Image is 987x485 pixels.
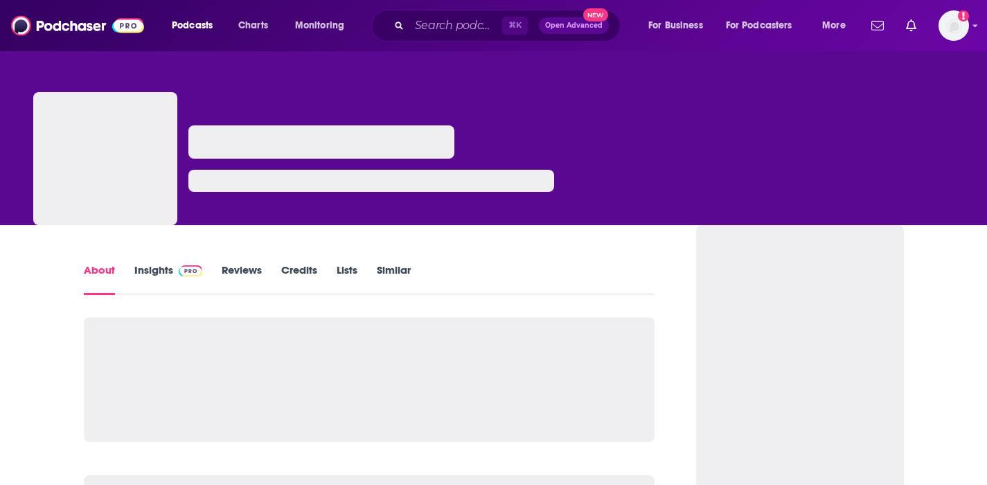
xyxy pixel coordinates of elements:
[384,10,634,42] div: Search podcasts, credits, & more...
[84,263,115,295] a: About
[179,265,203,276] img: Podchaser Pro
[717,15,812,37] button: open menu
[238,16,268,35] span: Charts
[295,16,344,35] span: Monitoring
[900,14,922,37] a: Show notifications dropdown
[583,8,608,21] span: New
[866,14,889,37] a: Show notifications dropdown
[229,15,276,37] a: Charts
[545,22,603,29] span: Open Advanced
[285,15,362,37] button: open menu
[822,16,846,35] span: More
[939,10,969,41] span: Logged in as DineRacoma
[409,15,502,37] input: Search podcasts, credits, & more...
[939,10,969,41] button: Show profile menu
[539,17,609,34] button: Open AdvancedNew
[11,12,144,39] img: Podchaser - Follow, Share and Rate Podcasts
[939,10,969,41] img: User Profile
[162,15,231,37] button: open menu
[812,15,863,37] button: open menu
[337,263,357,295] a: Lists
[502,17,528,35] span: ⌘ K
[726,16,792,35] span: For Podcasters
[134,263,203,295] a: InsightsPodchaser Pro
[172,16,213,35] span: Podcasts
[639,15,720,37] button: open menu
[281,263,317,295] a: Credits
[648,16,703,35] span: For Business
[958,10,969,21] svg: Add a profile image
[377,263,411,295] a: Similar
[222,263,262,295] a: Reviews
